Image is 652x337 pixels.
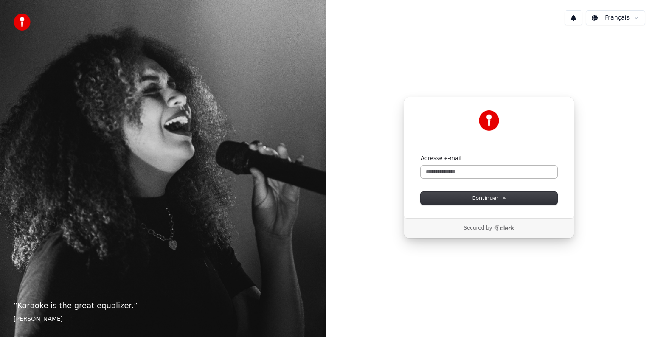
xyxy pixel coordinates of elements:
[464,225,492,232] p: Secured by
[494,225,514,231] a: Clerk logo
[14,300,312,312] p: “ Karaoke is the great equalizer. ”
[479,110,499,131] img: Youka
[421,154,461,162] label: Adresse e-mail
[421,192,557,205] button: Continuer
[14,14,31,31] img: youka
[472,194,506,202] span: Continuer
[14,315,312,323] footer: [PERSON_NAME]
